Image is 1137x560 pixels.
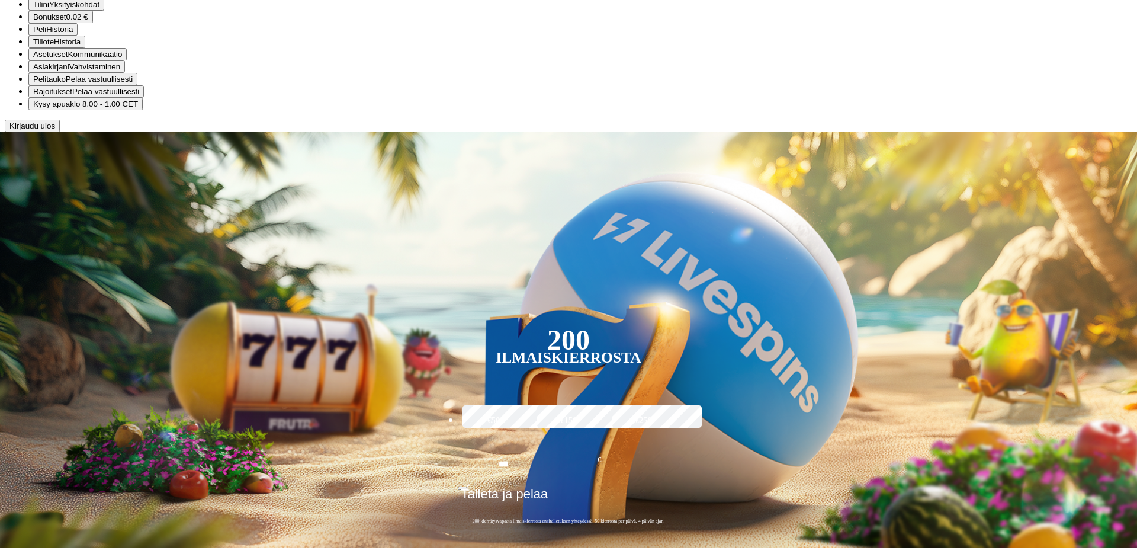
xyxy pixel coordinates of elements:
[33,100,70,108] span: Kysy apua
[72,87,139,96] span: Pelaa vastuullisesti
[70,100,138,108] span: klo 8.00 - 1.00 CET
[467,482,471,489] span: €
[33,37,54,46] span: Tiliote
[46,25,73,34] span: Historia
[28,73,137,85] button: clock iconPelitaukoPelaa vastuullisesti
[461,487,548,510] span: Talleta ja pelaa
[33,62,69,71] span: Asiakirjani
[33,12,66,21] span: Bonukset
[9,121,55,130] span: Kirjaudu ulos
[28,36,85,48] button: transactions iconTilioteHistoria
[33,50,68,59] span: Asetukset
[66,75,133,84] span: Pelaa vastuullisesti
[534,404,603,438] label: €150
[28,23,78,36] button: history iconPeliHistoria
[609,404,678,438] label: €250
[28,60,125,73] button: document iconAsiakirjaniVahvistaminen
[28,48,127,60] button: toggle iconAsetuksetKommunikaatio
[54,37,81,46] span: Historia
[598,455,601,466] span: €
[458,518,680,524] span: 200 kierrätysvapaata ilmaiskierrosta ensitalletuksen yhteydessä. 50 kierrosta per päivä, 4 päivän...
[66,12,88,21] span: 0.02 €
[458,486,680,511] button: Talleta ja pelaa
[28,85,144,98] button: limits iconRajoituksetPelaa vastuullisesti
[28,11,93,23] button: smiley iconBonukset0.02 €
[496,351,641,365] div: Ilmaiskierrosta
[33,75,66,84] span: Pelitauko
[5,120,60,132] button: Kirjaudu ulos
[69,62,120,71] span: Vahvistaminen
[33,87,72,96] span: Rajoitukset
[33,25,46,34] span: Peli
[68,50,123,59] span: Kommunikaatio
[28,98,143,110] button: headphones iconKysy apuaklo 8.00 - 1.00 CET
[460,404,528,438] label: €50
[547,333,590,347] div: 200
